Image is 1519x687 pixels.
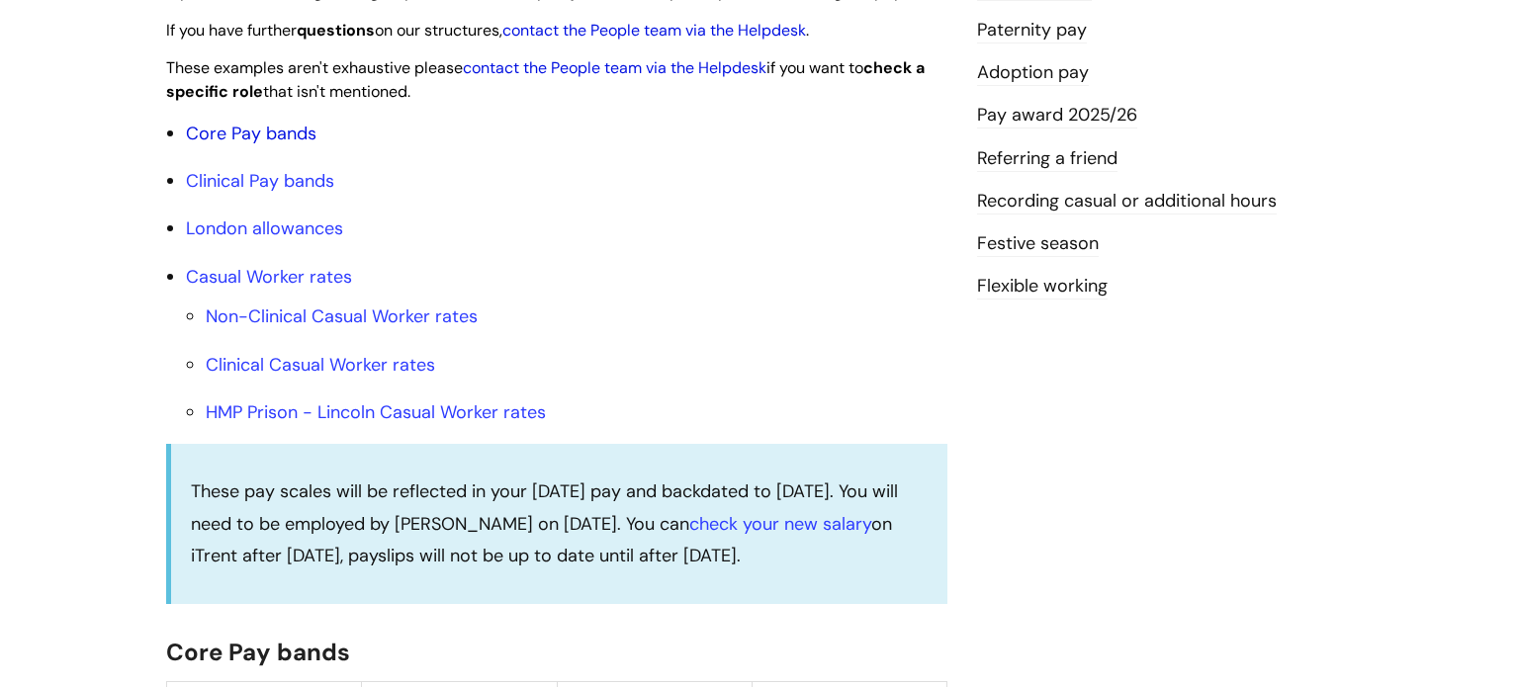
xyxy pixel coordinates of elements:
a: Festive season [977,231,1099,257]
a: Paternity pay [977,18,1087,43]
a: Casual Worker rates [186,265,352,289]
a: Referring a friend [977,146,1117,172]
a: Clinical Pay bands [186,169,334,193]
span: These examples aren't exhaustive please if you want to that isn't mentioned. [166,57,925,103]
a: Adoption pay [977,60,1089,86]
a: check your new salary [689,512,871,536]
strong: questions [297,20,375,41]
span: Core Pay bands [166,637,350,667]
a: HMP Prison - Lincoln Casual Worker rates [206,400,546,424]
a: Clinical Casual Worker rates [206,353,435,377]
a: Pay award 2025/26 [977,103,1137,129]
a: Non-Clinical Casual Worker rates [206,304,478,328]
p: These pay scales will be reflected in your [DATE] pay and backdated to [DATE]. You will need to b... [191,475,928,571]
a: contact the People team via the Helpdesk [463,57,766,78]
a: Flexible working [977,274,1108,300]
span: If you have further on our structures, . [166,20,809,41]
a: contact the People team via the Helpdesk [502,20,806,41]
a: London allowances [186,216,343,240]
a: Core Pay bands [186,122,316,145]
a: Recording casual or additional hours [977,189,1277,215]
